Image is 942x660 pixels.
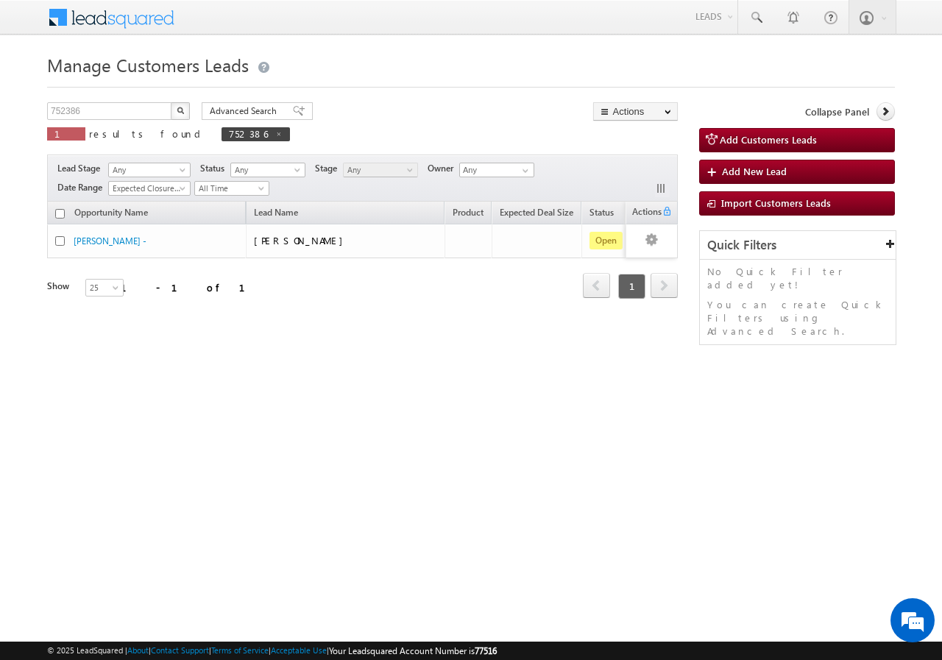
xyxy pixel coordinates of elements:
span: Manage Customers Leads [47,53,249,77]
span: Actions [626,204,662,223]
span: 1 [618,274,645,299]
span: Lead Name [247,205,305,224]
a: Any [108,163,191,177]
span: Lead Stage [57,162,106,175]
div: 1 - 1 of 1 [121,279,263,296]
span: 25 [86,281,125,294]
span: Add New Lead [722,165,787,177]
a: Any [230,163,305,177]
div: Quick Filters [700,231,896,260]
a: Opportunity Name [67,205,155,224]
a: [PERSON_NAME] - [74,235,146,246]
a: Status [582,205,621,224]
span: Any [231,163,301,177]
span: 1 [54,127,78,140]
span: 752386 [229,127,268,140]
span: Owner [428,162,459,175]
span: [PERSON_NAME] [254,234,350,246]
a: prev [583,274,610,298]
button: Actions [593,102,678,121]
a: All Time [194,181,269,196]
a: Any [343,163,418,177]
span: Import Customers Leads [721,196,831,209]
span: results found [89,127,206,140]
span: Your Leadsquared Account Number is [329,645,497,656]
span: Product [453,207,484,218]
span: prev [583,273,610,298]
p: You can create Quick Filters using Advanced Search. [707,298,888,338]
span: Expected Closure Date [109,182,185,195]
a: Contact Support [151,645,209,655]
a: Expected Closure Date [108,181,191,196]
a: About [127,645,149,655]
img: Search [177,107,184,114]
span: Any [344,163,414,177]
div: Show [47,280,74,293]
span: next [651,273,678,298]
a: Show All Items [514,163,533,178]
span: Date Range [57,181,108,194]
span: © 2025 LeadSquared | | | | | [47,644,497,658]
span: Add Customers Leads [720,133,817,146]
a: next [651,274,678,298]
span: Opportunity Name [74,207,148,218]
span: Any [109,163,185,177]
span: Stage [315,162,343,175]
a: Terms of Service [211,645,269,655]
a: 25 [85,279,124,297]
input: Type to Search [459,163,534,177]
span: All Time [195,182,265,195]
span: Status [200,162,230,175]
span: Collapse Panel [805,105,869,118]
a: Acceptable Use [271,645,327,655]
input: Check all records [55,209,65,219]
span: Open [589,232,623,249]
p: No Quick Filter added yet! [707,265,888,291]
span: 77516 [475,645,497,656]
span: Advanced Search [210,104,281,118]
span: Expected Deal Size [500,207,573,218]
a: Expected Deal Size [492,205,581,224]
